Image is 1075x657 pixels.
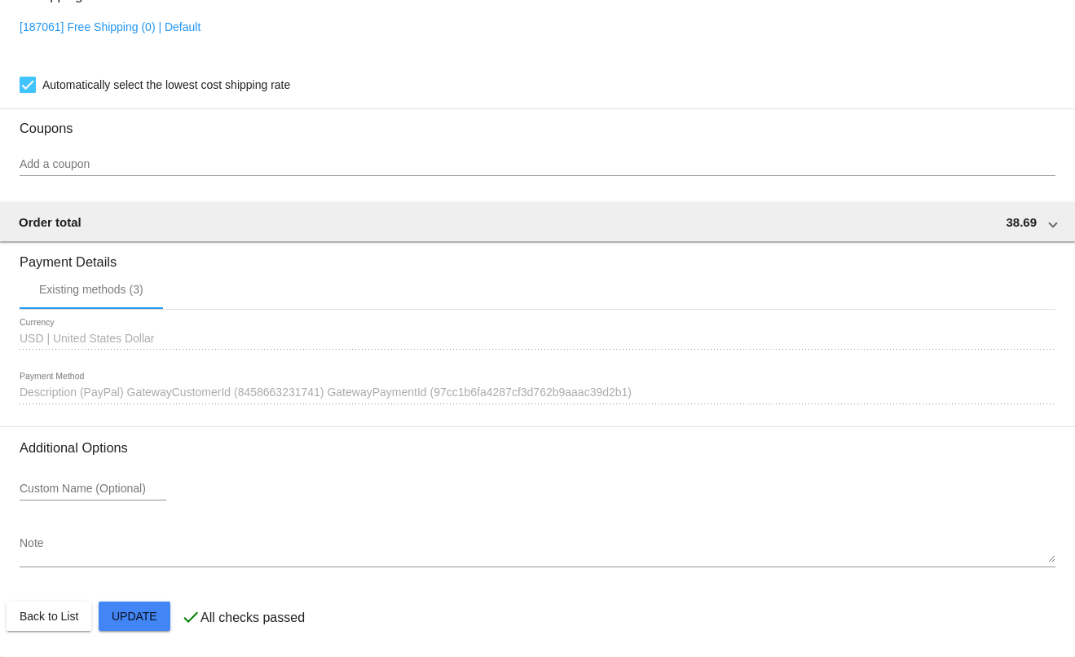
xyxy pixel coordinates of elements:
button: Back to List [7,602,91,631]
mat-icon: check [181,607,200,627]
span: Order total [19,215,82,229]
span: Automatically select the lowest cost shipping rate [42,75,290,95]
span: 38.69 [1006,215,1037,229]
span: USD | United States Dollar [20,332,154,345]
p: All checks passed [200,611,305,625]
h3: Coupons [20,108,1055,136]
h3: Additional Options [20,440,1055,456]
span: Description (PayPal) GatewayCustomerId (8458663231741) GatewayPaymentId (97cc1b6fa4287cf3d762b9aa... [20,386,632,399]
div: Existing methods (3) [39,283,143,296]
input: Custom Name (Optional) [20,483,166,496]
span: Update [112,610,157,623]
input: Add a coupon [20,158,1055,171]
span: Back to List [20,610,78,623]
a: [187061] Free Shipping (0) | Default [20,20,200,33]
h3: Payment Details [20,242,1055,270]
button: Update [99,602,170,631]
